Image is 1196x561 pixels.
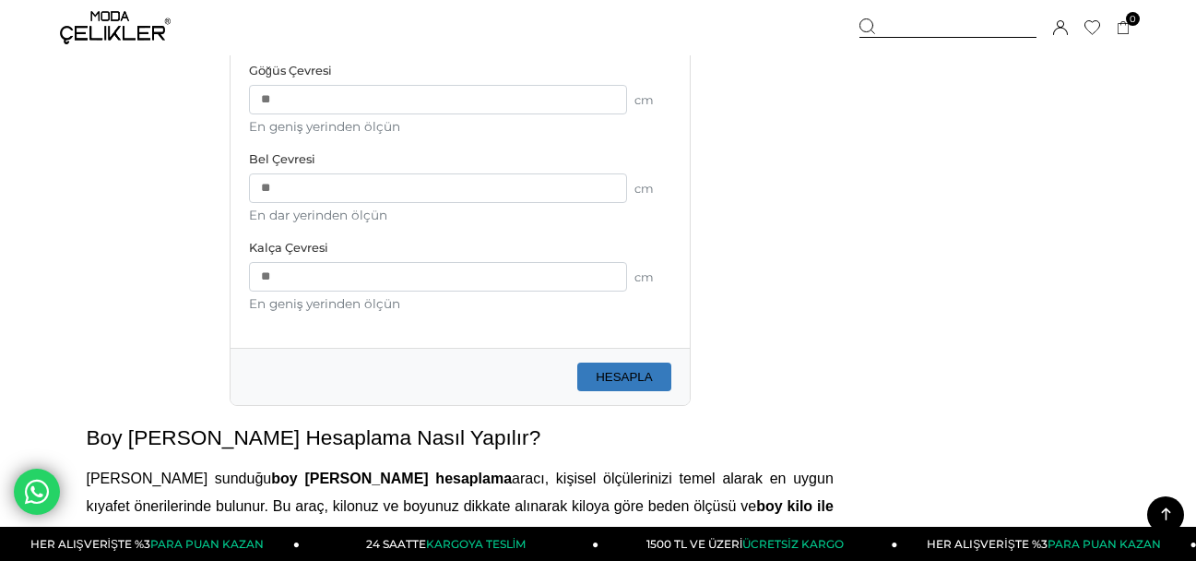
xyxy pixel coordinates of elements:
b: boy [PERSON_NAME] hesaplama [271,471,512,486]
span: PARA PUAN KAZAN [150,537,264,551]
span: ÜCRETSİZ KARGO [742,537,843,551]
button: HESAPLA [577,363,671,391]
span: cm [634,93,671,107]
label: Göğüs Çevresi [249,64,671,78]
label: Kalça Çevresi [249,241,671,255]
span: cm [634,182,671,196]
span: Boy [PERSON_NAME] Hesaplama Nasıl Yapılır? [87,425,541,449]
span: KARGOYA TESLİM [426,537,526,551]
img: logo [60,11,171,44]
span: PARA PUAN KAZAN [1048,537,1161,551]
div: En geniş yerinden ölçün [249,296,671,311]
a: 1500 TL VE ÜZERİÜCRETSİZ KARGO [598,527,897,561]
b: boy kilo ile beden hesaplama [87,498,834,542]
span: 0 [1126,12,1140,26]
a: 0 [1117,21,1131,35]
span: cm [634,270,671,284]
label: Bel Çevresi [249,152,671,166]
div: En geniş yerinden ölçün [249,119,671,134]
a: HER ALIŞVERİŞTE %3PARA PUAN KAZAN [1,527,300,561]
div: En dar yerinden ölçün [249,208,671,222]
a: 24 SAATTEKARGOYA TESLİM [300,527,598,561]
